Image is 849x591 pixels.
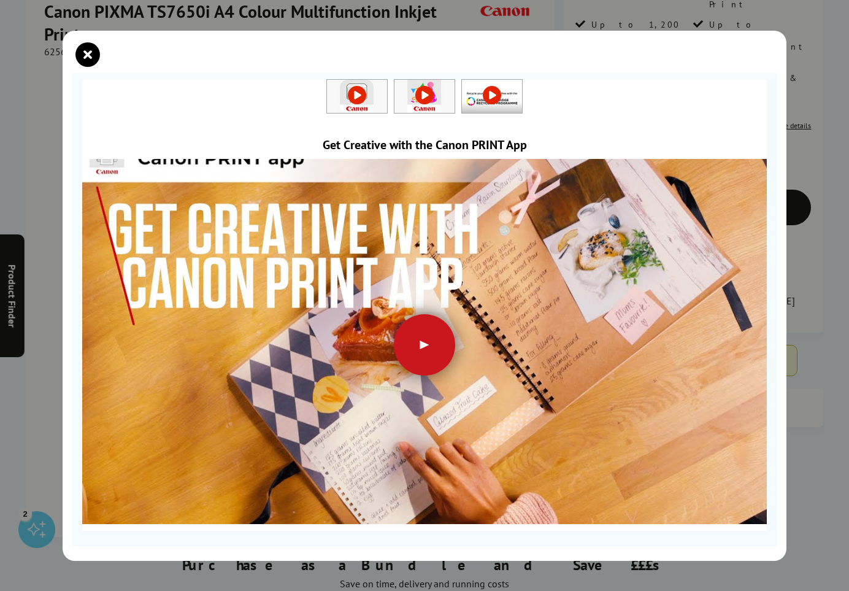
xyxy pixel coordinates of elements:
[462,80,522,114] img: Canon Cartridge Recycling Programme
[327,80,387,114] img: Get Creative with the Canon PRINT App
[82,139,767,524] img: Play
[82,137,767,153] div: Get Creative with the Canon PRINT App
[79,45,97,64] button: close modal
[394,80,455,114] img: Introducing the Canon Creative Park App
